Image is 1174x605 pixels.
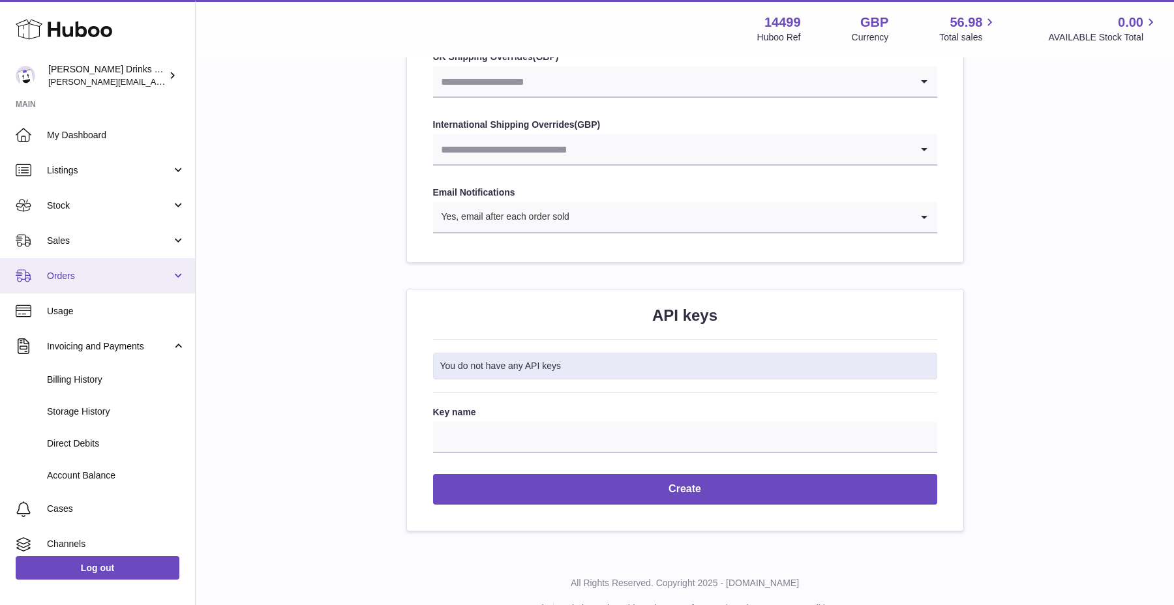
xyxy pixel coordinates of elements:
[47,129,185,141] span: My Dashboard
[950,14,982,31] span: 56.98
[433,66,937,98] div: Search for option
[1048,31,1158,44] span: AVAILABLE Stock Total
[433,186,937,199] label: Email Notifications
[860,14,888,31] strong: GBP
[577,119,597,130] strong: GBP
[433,202,937,233] div: Search for option
[757,31,801,44] div: Huboo Ref
[433,134,937,166] div: Search for option
[16,66,35,85] img: daniel@zoosdrinks.com
[433,353,937,379] div: You do not have any API keys
[764,14,801,31] strong: 14499
[47,538,185,550] span: Channels
[433,474,937,505] button: Create
[47,503,185,515] span: Cases
[16,556,179,580] a: Log out
[939,31,997,44] span: Total sales
[47,270,172,282] span: Orders
[47,199,172,212] span: Stock
[570,202,911,232] input: Search for option
[433,406,937,419] label: Key name
[47,374,185,386] span: Billing History
[47,305,185,317] span: Usage
[433,66,911,96] input: Search for option
[47,235,172,247] span: Sales
[1118,14,1143,31] span: 0.00
[575,119,601,130] span: ( )
[433,119,937,131] label: International Shipping Overrides
[47,340,172,353] span: Invoicing and Payments
[433,202,570,232] span: Yes, email after each order sold
[852,31,889,44] div: Currency
[47,469,185,482] span: Account Balance
[48,63,166,88] div: [PERSON_NAME] Drinks LTD (t/a Zooz)
[48,76,262,87] span: [PERSON_NAME][EMAIL_ADDRESS][DOMAIN_NAME]
[47,406,185,418] span: Storage History
[939,14,997,44] a: 56.98 Total sales
[47,164,172,177] span: Listings
[433,134,911,164] input: Search for option
[47,437,185,450] span: Direct Debits
[433,305,937,326] h2: API keys
[1048,14,1158,44] a: 0.00 AVAILABLE Stock Total
[206,577,1164,589] p: All Rights Reserved. Copyright 2025 - [DOMAIN_NAME]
